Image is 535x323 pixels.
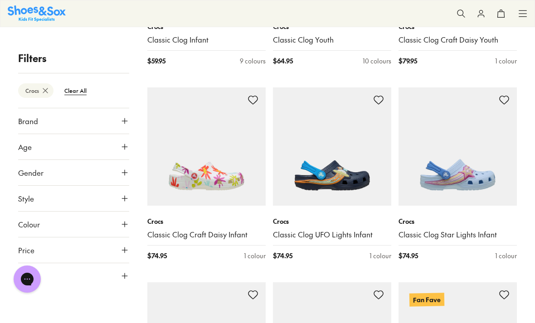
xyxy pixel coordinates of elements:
a: Classic Clog Star Lights Infant [399,230,517,240]
span: $ 79.95 [399,56,417,66]
p: Fan Fave [409,293,444,306]
a: Classic Clog Craft Daisy Youth [399,35,517,45]
iframe: Gorgias live chat messenger [9,262,45,296]
img: SNS_Logo_Responsive.svg [8,5,66,21]
div: 1 colour [495,56,517,66]
a: Classic Clog Youth [273,35,391,45]
div: 1 colour [244,251,266,260]
span: $ 74.95 [399,251,418,260]
button: Colour [18,212,129,237]
div: 10 colours [363,56,391,66]
div: 9 colours [240,56,266,66]
a: Shoes & Sox [8,5,66,21]
span: Age [18,141,32,152]
btn: Clear All [57,82,94,99]
span: Price [18,245,34,256]
div: 1 colour [370,251,391,260]
btn: Crocs [18,83,53,98]
a: Classic Clog UFO Lights Infant [273,230,391,240]
p: Crocs [399,217,517,226]
span: $ 64.95 [273,56,293,66]
span: Brand [18,116,38,126]
button: Style [18,186,129,211]
span: Gender [18,167,44,178]
span: Style [18,193,34,204]
span: $ 59.95 [147,56,165,66]
span: $ 74.95 [147,251,167,260]
span: $ 74.95 [273,251,292,260]
p: Crocs [273,217,391,226]
span: Colour [18,219,40,230]
button: Age [18,134,129,159]
a: Classic Clog Craft Daisy Infant [147,230,266,240]
a: Classic Clog Infant [147,35,266,45]
p: Filters [18,51,129,66]
button: Brand [18,108,129,134]
button: Gender [18,160,129,185]
button: Price [18,237,129,263]
button: Size [18,263,129,289]
div: 1 colour [495,251,517,260]
p: Crocs [147,217,266,226]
